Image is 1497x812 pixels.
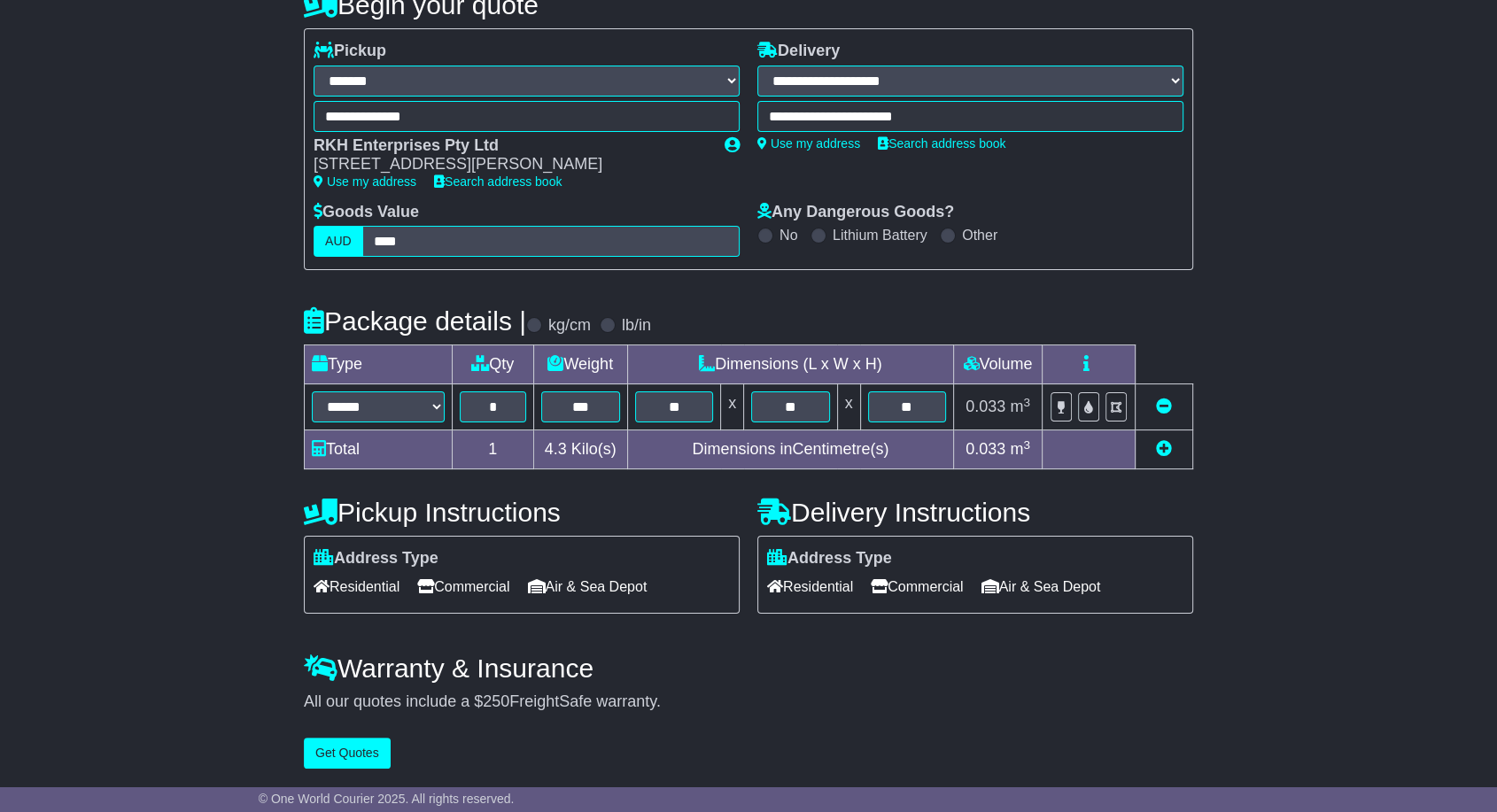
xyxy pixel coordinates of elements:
label: No [780,227,797,244]
div: RKH Enterprises Pty Ltd [314,136,707,156]
label: Goods Value [314,203,419,222]
label: Delivery [757,42,840,61]
sup: 3 [1023,438,1030,452]
td: Qty [453,345,534,384]
h4: Pickup Instructions [304,498,740,527]
span: Commercial [871,573,963,600]
label: Any Dangerous Goods? [757,203,954,222]
span: Air & Sea Depot [981,573,1101,600]
a: Add new item [1156,440,1172,458]
label: Other [962,227,997,244]
label: Address Type [767,549,892,568]
span: Residential [767,573,853,600]
td: Volume [953,345,1042,384]
td: Dimensions (L x W x H) [627,345,953,384]
span: 0.033 [966,440,1005,458]
a: Use my address [757,136,860,151]
span: Residential [314,573,399,600]
td: Type [305,345,453,384]
div: All our quotes include a $ FreightSafe warranty. [304,692,1193,712]
span: 4.3 [545,440,567,458]
a: Search address book [878,136,1005,151]
td: x [837,384,860,430]
td: Weight [533,345,627,384]
td: 1 [453,430,534,469]
td: x [721,384,744,430]
label: Pickup [314,42,386,61]
a: Remove this item [1156,398,1172,415]
span: 0.033 [966,398,1005,415]
label: Lithium Battery [833,227,927,244]
span: 250 [483,692,509,710]
h4: Warranty & Insurance [304,653,1193,683]
div: [STREET_ADDRESS][PERSON_NAME] [314,155,707,174]
span: © One World Courier 2025. All rights reserved. [259,792,515,806]
span: m [1010,440,1030,458]
h4: Delivery Instructions [757,498,1193,527]
label: kg/cm [548,316,591,336]
label: AUD [314,226,363,257]
sup: 3 [1023,396,1030,409]
a: Search address book [434,174,562,189]
td: Dimensions in Centimetre(s) [627,430,953,469]
a: Use my address [314,174,416,189]
td: Kilo(s) [533,430,627,469]
span: m [1010,398,1030,415]
h4: Package details | [304,306,526,336]
button: Get Quotes [304,738,391,769]
label: lb/in [622,316,651,336]
label: Address Type [314,549,438,568]
span: Air & Sea Depot [528,573,648,600]
span: Commercial [417,573,509,600]
td: Total [305,430,453,469]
